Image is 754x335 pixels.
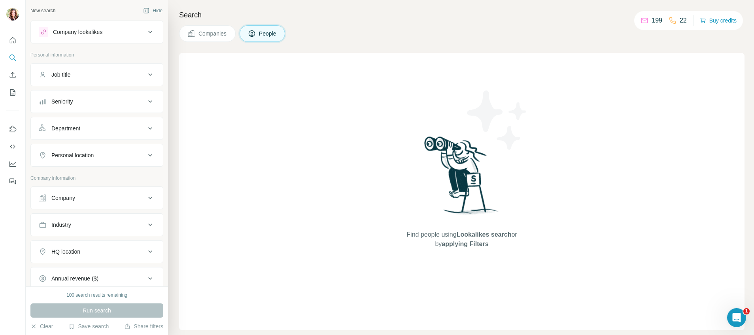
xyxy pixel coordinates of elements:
button: Feedback [6,174,19,188]
button: Industry [31,215,163,234]
button: Use Surfe API [6,139,19,154]
div: HQ location [51,248,80,256]
span: Find people using or by [399,230,525,249]
div: Personal location [51,151,94,159]
div: Seniority [51,98,73,105]
button: Search [6,51,19,65]
button: HQ location [31,242,163,261]
span: Companies [198,30,227,38]
iframe: Intercom live chat [727,308,746,327]
img: Surfe Illustration - Stars [462,85,533,156]
div: Job title [51,71,70,79]
button: Buy credits [700,15,737,26]
button: Clear [30,322,53,330]
button: Save search [68,322,109,330]
button: Seniority [31,92,163,111]
div: Industry [51,221,71,229]
p: 199 [652,16,662,25]
button: Quick start [6,33,19,47]
div: New search [30,7,55,14]
div: Department [51,124,80,132]
button: Company lookalikes [31,23,163,41]
img: Avatar [6,8,19,21]
button: Share filters [124,322,163,330]
button: My lists [6,85,19,100]
button: Personal location [31,146,163,165]
p: 22 [680,16,687,25]
div: Annual revenue ($) [51,275,98,282]
button: Company [31,188,163,207]
button: Department [31,119,163,138]
p: Company information [30,175,163,182]
span: Lookalikes search [457,231,512,238]
span: People [259,30,277,38]
div: Company [51,194,75,202]
button: Hide [138,5,168,17]
button: Enrich CSV [6,68,19,82]
div: 100 search results remaining [66,292,127,299]
button: Use Surfe on LinkedIn [6,122,19,136]
div: Company lookalikes [53,28,102,36]
h4: Search [179,9,745,21]
p: Personal information [30,51,163,58]
button: Annual revenue ($) [31,269,163,288]
img: Surfe Illustration - Woman searching with binoculars [421,134,503,222]
button: Dashboard [6,157,19,171]
button: Job title [31,65,163,84]
span: 1 [743,308,750,314]
span: applying Filters [442,241,488,247]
